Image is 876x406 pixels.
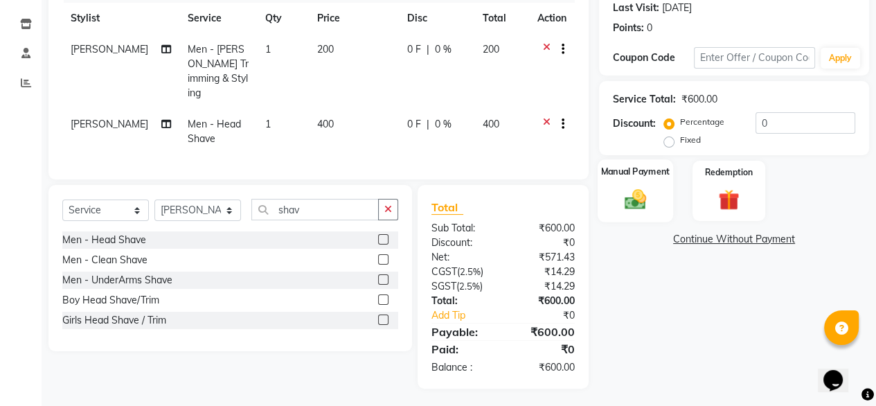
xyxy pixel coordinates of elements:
[681,92,717,107] div: ₹600.00
[188,118,241,145] span: Men - Head Shave
[503,324,585,340] div: ₹600.00
[431,265,457,278] span: CGST
[421,236,503,250] div: Discount:
[407,117,421,132] span: 0 F
[503,360,585,375] div: ₹600.00
[503,265,585,279] div: ₹14.29
[680,134,701,146] label: Fixed
[265,118,271,130] span: 1
[821,48,860,69] button: Apply
[818,351,862,392] iframe: chat widget
[613,21,644,35] div: Points:
[482,43,499,55] span: 200
[317,118,334,130] span: 400
[503,236,585,250] div: ₹0
[179,3,257,34] th: Service
[601,165,670,178] label: Manual Payment
[613,92,676,107] div: Service Total:
[265,43,271,55] span: 1
[503,279,585,294] div: ₹14.29
[503,294,585,308] div: ₹600.00
[427,42,429,57] span: |
[460,266,481,277] span: 2.5%
[309,3,399,34] th: Price
[435,42,452,57] span: 0 %
[613,51,694,65] div: Coupon Code
[62,273,172,288] div: Men - UnderArms Shave
[62,3,179,34] th: Stylist
[251,199,379,220] input: Search or Scan
[62,233,146,247] div: Men - Head Shave
[421,341,503,358] div: Paid:
[435,117,452,132] span: 0 %
[705,166,753,179] label: Redemption
[431,280,456,292] span: SGST
[459,281,480,292] span: 2.5%
[680,116,724,128] label: Percentage
[421,265,503,279] div: ( )
[712,187,746,213] img: _gift.svg
[602,232,866,247] a: Continue Without Payment
[427,117,429,132] span: |
[503,250,585,265] div: ₹571.43
[188,43,249,99] span: Men - [PERSON_NAME] Trimming & Styling
[421,250,503,265] div: Net:
[421,360,503,375] div: Balance :
[482,118,499,130] span: 400
[421,294,503,308] div: Total:
[618,186,653,211] img: _cash.svg
[62,293,159,308] div: Boy Head Shave/Trim
[647,21,652,35] div: 0
[529,3,575,34] th: Action
[71,43,148,55] span: [PERSON_NAME]
[421,279,503,294] div: ( )
[474,3,529,34] th: Total
[613,1,659,15] div: Last Visit:
[257,3,309,34] th: Qty
[431,200,463,215] span: Total
[662,1,692,15] div: [DATE]
[317,43,334,55] span: 200
[399,3,474,34] th: Disc
[503,221,585,236] div: ₹600.00
[62,253,148,267] div: Men - Clean Shave
[694,47,815,69] input: Enter Offer / Coupon Code
[407,42,421,57] span: 0 F
[62,313,166,328] div: Girls Head Shave / Trim
[517,308,585,323] div: ₹0
[421,308,517,323] a: Add Tip
[613,116,656,131] div: Discount:
[421,324,503,340] div: Payable:
[71,118,148,130] span: [PERSON_NAME]
[503,341,585,358] div: ₹0
[421,221,503,236] div: Sub Total:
